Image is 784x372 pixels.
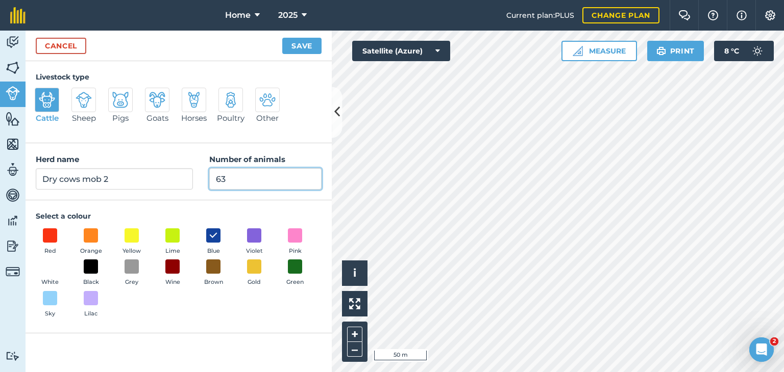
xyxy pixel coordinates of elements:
img: svg+xml;base64,PD94bWwgdmVyc2lvbj0iMS4wIiBlbmNvZGluZz0idXRmLTgiPz4KPCEtLSBHZW5lcmF0b3I6IEFkb2JlIE... [747,41,768,61]
button: Gold [240,259,268,287]
img: svg+xml;base64,PHN2ZyB4bWxucz0iaHR0cDovL3d3dy53My5vcmcvMjAwMC9zdmciIHdpZHRoPSI1NiIgaGVpZ2h0PSI2MC... [6,111,20,126]
span: Sky [45,309,55,318]
button: Brown [199,259,228,287]
button: Measure [561,41,637,61]
span: Lilac [84,309,97,318]
span: Violet [246,247,263,256]
span: Sheep [72,112,96,124]
button: Save [282,38,322,54]
span: Blue [207,247,220,256]
a: Cancel [36,38,86,54]
strong: Number of animals [209,154,285,164]
span: 8 ° C [724,41,739,61]
img: A question mark icon [707,10,719,20]
span: Lime [165,247,180,256]
span: Orange [80,247,102,256]
span: Poultry [217,112,244,124]
img: svg+xml;base64,PD94bWwgdmVyc2lvbj0iMS4wIiBlbmNvZGluZz0idXRmLTgiPz4KPCEtLSBHZW5lcmF0b3I6IEFkb2JlIE... [149,92,165,108]
span: Current plan : PLUS [506,10,574,21]
button: Black [77,259,105,287]
img: svg+xml;base64,PD94bWwgdmVyc2lvbj0iMS4wIiBlbmNvZGluZz0idXRmLTgiPz4KPCEtLSBHZW5lcmF0b3I6IEFkb2JlIE... [6,162,20,177]
span: Gold [248,278,261,287]
img: svg+xml;base64,PD94bWwgdmVyc2lvbj0iMS4wIiBlbmNvZGluZz0idXRmLTgiPz4KPCEtLSBHZW5lcmF0b3I6IEFkb2JlIE... [223,92,239,108]
span: Grey [125,278,138,287]
img: svg+xml;base64,PD94bWwgdmVyc2lvbj0iMS4wIiBlbmNvZGluZz0idXRmLTgiPz4KPCEtLSBHZW5lcmF0b3I6IEFkb2JlIE... [186,92,202,108]
strong: Select a colour [36,211,91,221]
img: svg+xml;base64,PD94bWwgdmVyc2lvbj0iMS4wIiBlbmNvZGluZz0idXRmLTgiPz4KPCEtLSBHZW5lcmF0b3I6IEFkb2JlIE... [39,92,55,108]
button: Satellite (Azure) [352,41,450,61]
button: Lime [158,228,187,256]
span: Pigs [112,112,129,124]
img: Two speech bubbles overlapping with the left bubble in the forefront [678,10,691,20]
img: svg+xml;base64,PD94bWwgdmVyc2lvbj0iMS4wIiBlbmNvZGluZz0idXRmLTgiPz4KPCEtLSBHZW5lcmF0b3I6IEFkb2JlIE... [112,92,129,108]
img: svg+xml;base64,PHN2ZyB4bWxucz0iaHR0cDovL3d3dy53My5vcmcvMjAwMC9zdmciIHdpZHRoPSIxOSIgaGVpZ2h0PSIyNC... [656,45,666,57]
span: Yellow [122,247,141,256]
span: Cattle [36,112,59,124]
span: Brown [204,278,223,287]
img: Four arrows, one pointing top left, one top right, one bottom right and the last bottom left [349,298,360,309]
button: 8 °C [714,41,774,61]
iframe: Intercom live chat [749,337,774,362]
button: Blue [199,228,228,256]
button: Red [36,228,64,256]
button: Green [281,259,309,287]
button: Yellow [117,228,146,256]
button: Print [647,41,704,61]
span: Green [286,278,304,287]
button: Wine [158,259,187,287]
img: svg+xml;base64,PD94bWwgdmVyc2lvbj0iMS4wIiBlbmNvZGluZz0idXRmLTgiPz4KPCEtLSBHZW5lcmF0b3I6IEFkb2JlIE... [6,213,20,228]
span: Wine [165,278,180,287]
span: Home [225,9,251,21]
h4: Livestock type [36,71,322,83]
button: i [342,260,367,286]
button: Grey [117,259,146,287]
button: – [347,342,362,357]
img: svg+xml;base64,PD94bWwgdmVyc2lvbj0iMS4wIiBlbmNvZGluZz0idXRmLTgiPz4KPCEtLSBHZW5lcmF0b3I6IEFkb2JlIE... [6,188,20,203]
img: svg+xml;base64,PHN2ZyB4bWxucz0iaHR0cDovL3d3dy53My5vcmcvMjAwMC9zdmciIHdpZHRoPSI1NiIgaGVpZ2h0PSI2MC... [6,137,20,152]
strong: Herd name [36,154,79,164]
span: Horses [181,112,207,124]
img: svg+xml;base64,PD94bWwgdmVyc2lvbj0iMS4wIiBlbmNvZGluZz0idXRmLTgiPz4KPCEtLSBHZW5lcmF0b3I6IEFkb2JlIE... [6,86,20,100]
img: svg+xml;base64,PD94bWwgdmVyc2lvbj0iMS4wIiBlbmNvZGluZz0idXRmLTgiPz4KPCEtLSBHZW5lcmF0b3I6IEFkb2JlIE... [76,92,92,108]
button: Pink [281,228,309,256]
img: svg+xml;base64,PHN2ZyB4bWxucz0iaHR0cDovL3d3dy53My5vcmcvMjAwMC9zdmciIHdpZHRoPSI1NiIgaGVpZ2h0PSI2MC... [6,60,20,75]
img: svg+xml;base64,PD94bWwgdmVyc2lvbj0iMS4wIiBlbmNvZGluZz0idXRmLTgiPz4KPCEtLSBHZW5lcmF0b3I6IEFkb2JlIE... [6,264,20,279]
img: fieldmargin Logo [10,7,26,23]
img: svg+xml;base64,PHN2ZyB4bWxucz0iaHR0cDovL3d3dy53My5vcmcvMjAwMC9zdmciIHdpZHRoPSIxOCIgaGVpZ2h0PSIyNC... [209,229,218,242]
img: Ruler icon [573,46,583,56]
span: Red [44,247,56,256]
span: Goats [146,112,168,124]
button: + [347,327,362,342]
span: Pink [289,247,302,256]
span: 2 [770,337,778,346]
span: 2025 [278,9,298,21]
button: Sky [36,291,64,318]
button: Violet [240,228,268,256]
button: White [36,259,64,287]
img: A cog icon [764,10,776,20]
span: i [353,267,356,279]
a: Change plan [582,7,659,23]
img: svg+xml;base64,PD94bWwgdmVyc2lvbj0iMS4wIiBlbmNvZGluZz0idXRmLTgiPz4KPCEtLSBHZW5lcmF0b3I6IEFkb2JlIE... [259,92,276,108]
button: Orange [77,228,105,256]
img: svg+xml;base64,PD94bWwgdmVyc2lvbj0iMS4wIiBlbmNvZGluZz0idXRmLTgiPz4KPCEtLSBHZW5lcmF0b3I6IEFkb2JlIE... [6,35,20,50]
span: Black [83,278,99,287]
img: svg+xml;base64,PHN2ZyB4bWxucz0iaHR0cDovL3d3dy53My5vcmcvMjAwMC9zdmciIHdpZHRoPSIxNyIgaGVpZ2h0PSIxNy... [737,9,747,21]
span: Other [256,112,279,124]
img: svg+xml;base64,PD94bWwgdmVyc2lvbj0iMS4wIiBlbmNvZGluZz0idXRmLTgiPz4KPCEtLSBHZW5lcmF0b3I6IEFkb2JlIE... [6,351,20,361]
span: White [41,278,59,287]
button: Lilac [77,291,105,318]
img: svg+xml;base64,PD94bWwgdmVyc2lvbj0iMS4wIiBlbmNvZGluZz0idXRmLTgiPz4KPCEtLSBHZW5lcmF0b3I6IEFkb2JlIE... [6,238,20,254]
